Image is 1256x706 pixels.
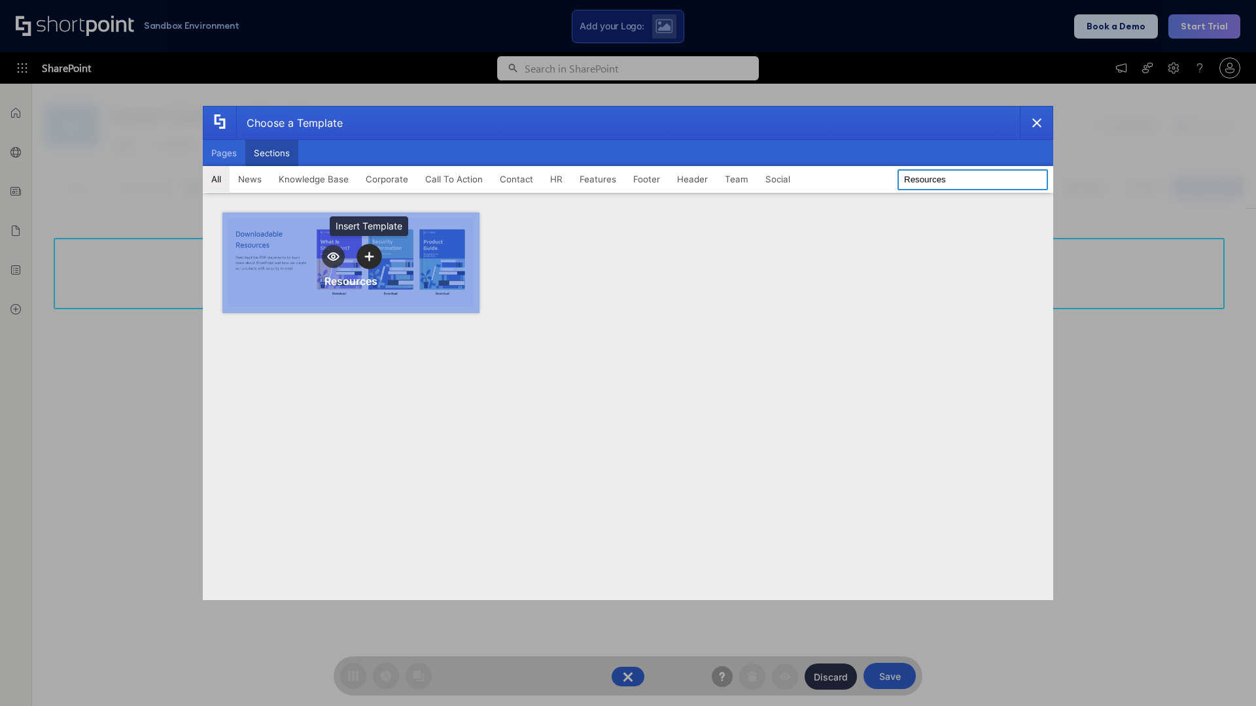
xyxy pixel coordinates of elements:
[491,166,542,192] button: Contact
[1191,643,1256,706] iframe: Chat Widget
[898,169,1048,190] input: Search
[245,140,298,166] button: Sections
[357,166,417,192] button: Corporate
[203,106,1053,600] div: template selector
[270,166,357,192] button: Knowledge Base
[625,166,669,192] button: Footer
[571,166,625,192] button: Features
[417,166,491,192] button: Call To Action
[203,140,245,166] button: Pages
[236,107,343,139] div: Choose a Template
[757,166,799,192] button: Social
[669,166,716,192] button: Header
[324,275,377,288] div: Resources
[230,166,270,192] button: News
[542,166,571,192] button: HR
[716,166,757,192] button: Team
[203,166,230,192] button: All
